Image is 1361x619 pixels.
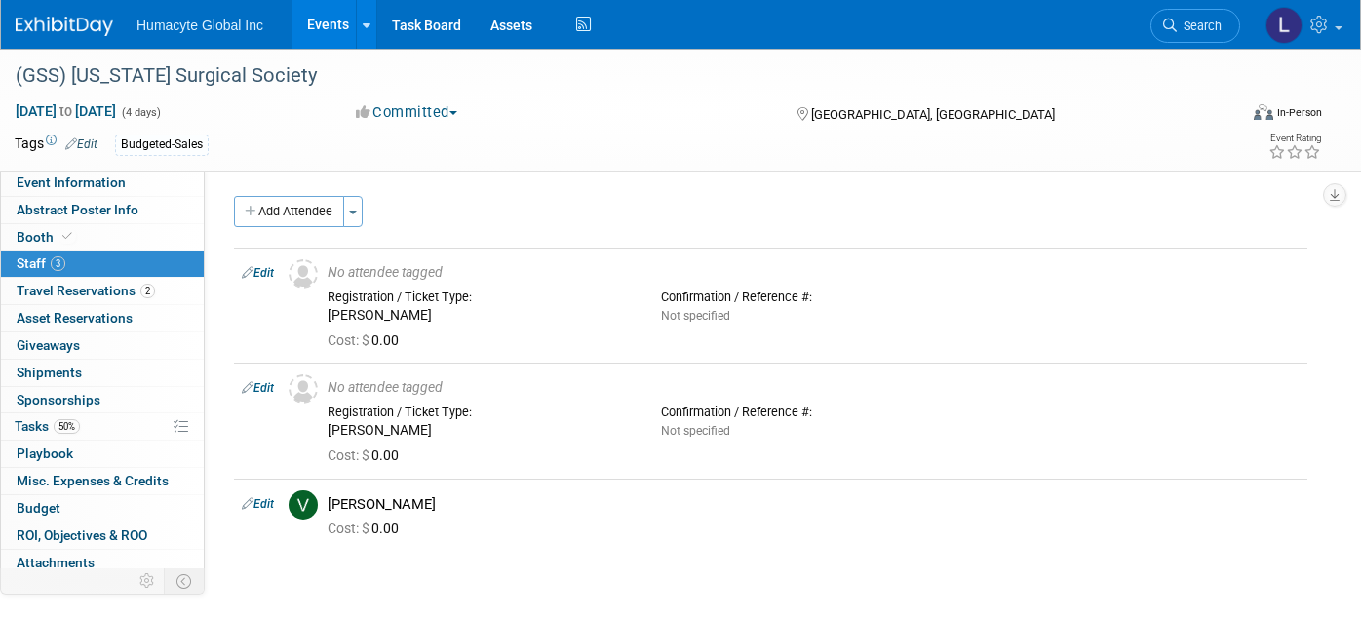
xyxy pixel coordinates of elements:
a: Edit [242,266,274,280]
span: Event Information [17,174,126,190]
span: to [57,103,75,119]
img: Unassigned-User-Icon.png [289,259,318,289]
div: (GSS) [US_STATE] Surgical Society [9,58,1211,94]
a: ROI, Objectives & ROO [1,522,204,549]
a: Giveaways [1,332,204,359]
a: Travel Reservations2 [1,278,204,304]
div: [PERSON_NAME] [328,307,632,325]
img: Unassigned-User-Icon.png [289,374,318,404]
img: Linda Hamilton [1265,7,1303,44]
img: Format-Inperson.png [1254,104,1273,120]
span: Staff [17,255,65,271]
span: Asset Reservations [17,310,133,326]
span: 2 [140,284,155,298]
a: Edit [65,137,97,151]
div: No attendee tagged [328,379,1300,397]
img: V.jpg [289,490,318,520]
div: In-Person [1276,105,1322,120]
div: Event Format [1129,101,1323,131]
div: Registration / Ticket Type: [328,405,632,420]
span: Shipments [17,365,82,380]
span: Budget [17,500,60,516]
span: 0.00 [328,521,407,536]
div: Registration / Ticket Type: [328,290,632,305]
span: Misc. Expenses & Credits [17,473,169,488]
span: Giveaways [17,337,80,353]
div: [PERSON_NAME] [328,495,1300,514]
div: Confirmation / Reference #: [661,405,965,420]
span: 0.00 [328,332,407,348]
i: Booth reservation complete [62,231,72,242]
div: No attendee tagged [328,264,1300,282]
span: Search [1177,19,1222,33]
a: Booth [1,224,204,251]
span: 0.00 [328,447,407,463]
span: Not specified [661,309,730,323]
div: [PERSON_NAME] [328,422,632,440]
span: [DATE] [DATE] [15,102,117,120]
td: Tags [15,134,97,156]
a: Staff3 [1,251,204,277]
span: Tasks [15,418,80,434]
a: Playbook [1,441,204,467]
td: Toggle Event Tabs [165,568,205,594]
span: Travel Reservations [17,283,155,298]
a: Tasks50% [1,413,204,440]
a: Attachments [1,550,204,576]
span: [GEOGRAPHIC_DATA], [GEOGRAPHIC_DATA] [811,107,1055,122]
a: Edit [242,381,274,395]
span: 50% [54,419,80,434]
span: Abstract Poster Info [17,202,138,217]
a: Budget [1,495,204,522]
span: Cost: $ [328,332,371,348]
a: Shipments [1,360,204,386]
a: Asset Reservations [1,305,204,331]
button: Add Attendee [234,196,344,227]
span: Booth [17,229,76,245]
span: Humacyte Global Inc [136,18,263,33]
a: Abstract Poster Info [1,197,204,223]
div: Budgeted-Sales [115,135,209,155]
span: Attachments [17,555,95,570]
span: Cost: $ [328,447,371,463]
a: Misc. Expenses & Credits [1,468,204,494]
a: Sponsorships [1,387,204,413]
img: ExhibitDay [16,17,113,36]
span: Sponsorships [17,392,100,407]
span: ROI, Objectives & ROO [17,527,147,543]
a: Event Information [1,170,204,196]
span: (4 days) [120,106,161,119]
a: Edit [242,497,274,511]
div: Event Rating [1268,134,1321,143]
button: Committed [349,102,465,123]
span: Cost: $ [328,521,371,536]
div: Confirmation / Reference #: [661,290,965,305]
td: Personalize Event Tab Strip [131,568,165,594]
span: Playbook [17,445,73,461]
span: 3 [51,256,65,271]
span: Not specified [661,424,730,438]
a: Search [1150,9,1240,43]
